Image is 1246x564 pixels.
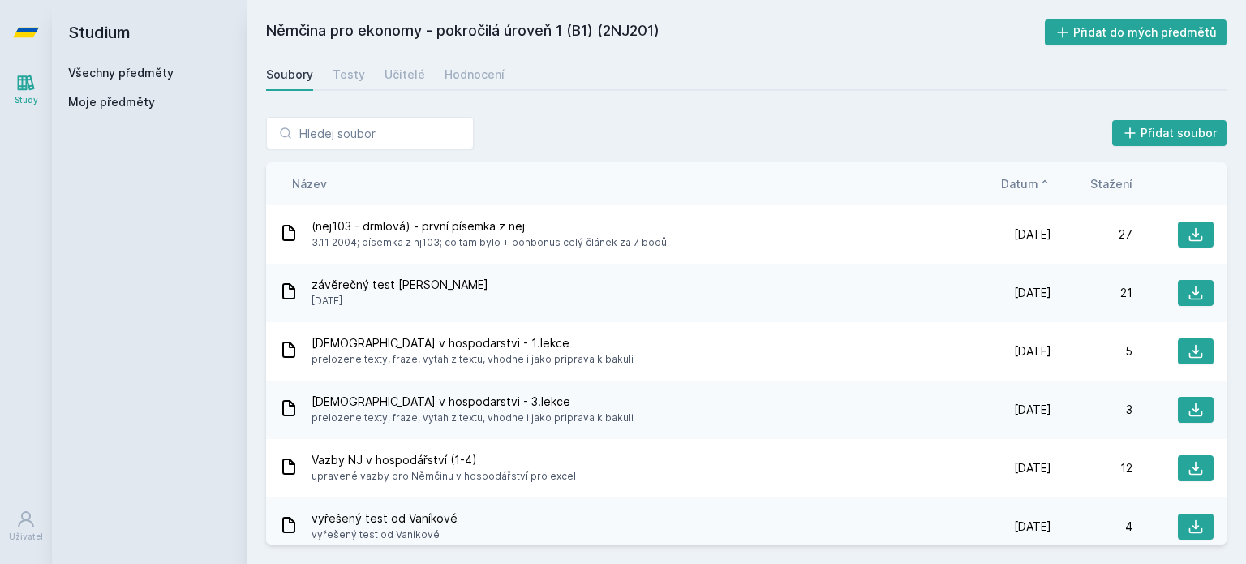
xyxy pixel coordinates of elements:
a: Soubory [266,58,313,91]
span: závěrečný test [PERSON_NAME] [311,277,488,293]
div: Učitelé [385,67,425,83]
a: Uživatel [3,502,49,551]
a: Učitelé [385,58,425,91]
span: Moje předměty [68,94,155,110]
div: 21 [1051,285,1132,301]
span: [DATE] [1014,285,1051,301]
span: [DATE] [1014,402,1051,418]
span: 3.11 2004; písemka z nj103; co tam bylo + bonbonus celý článek za 7 bodů [311,235,667,251]
div: 12 [1051,460,1132,476]
a: Testy [333,58,365,91]
span: (nej103 - drmlová) - první písemka z nej [311,218,667,235]
a: Study [3,65,49,114]
span: [DATE] [1014,226,1051,243]
button: Název [292,175,327,192]
span: [DATE] [311,293,488,309]
h2: Němčina pro ekonomy - pokročilá úroveň 1 (B1) (2NJ201) [266,19,1045,45]
a: Všechny předměty [68,66,174,80]
div: Hodnocení [445,67,505,83]
span: [DATE] [1014,343,1051,359]
span: [DEMOGRAPHIC_DATA] v hospodarstvi - 1.lekce [311,335,634,351]
input: Hledej soubor [266,117,474,149]
div: 3 [1051,402,1132,418]
button: Přidat soubor [1112,120,1227,146]
button: Přidat do mých předmětů [1045,19,1227,45]
span: upravené vazby pro Němčinu v hospodářství pro excel [311,468,576,484]
span: Datum [1001,175,1038,192]
span: [DATE] [1014,519,1051,535]
span: vyřešený test od Vaníkové [311,527,458,543]
span: prelozene texty, fraze, vytah z textu, vhodne i jako priprava k bakuli [311,410,634,426]
span: [DEMOGRAPHIC_DATA] v hospodarstvi - 3.lekce [311,394,634,410]
span: prelozene texty, fraze, vytah z textu, vhodne i jako priprava k bakuli [311,351,634,368]
div: 4 [1051,519,1132,535]
span: vyřešený test od Vaníkové [311,510,458,527]
div: Study [15,94,38,106]
button: Datum [1001,175,1051,192]
a: Hodnocení [445,58,505,91]
div: Uživatel [9,531,43,543]
div: Soubory [266,67,313,83]
div: 27 [1051,226,1132,243]
span: [DATE] [1014,460,1051,476]
button: Stažení [1090,175,1132,192]
div: Testy [333,67,365,83]
span: Vazby NJ v hospodářství (1-4) [311,452,576,468]
div: 5 [1051,343,1132,359]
